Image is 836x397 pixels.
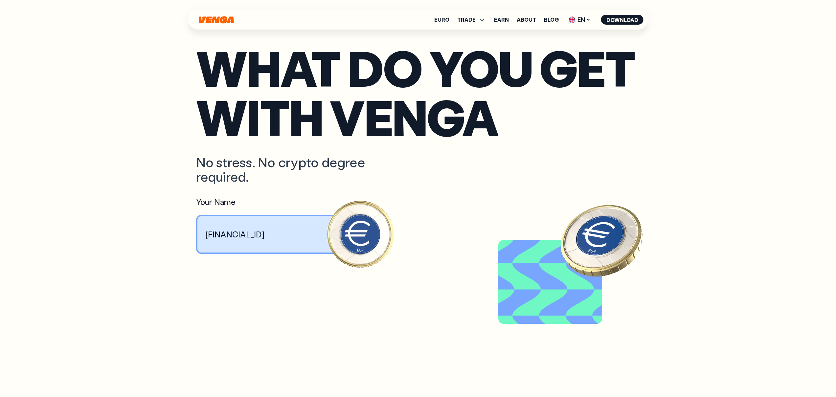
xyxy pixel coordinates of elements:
[567,14,593,25] span: EN
[196,197,360,207] div: Your Name
[457,16,486,24] span: TRADE
[601,15,644,25] button: Download
[205,229,265,239] p: [FINANCIAL_ID]
[198,16,235,24] svg: Home
[457,17,476,22] span: TRADE
[501,243,599,321] video: Video background
[196,155,404,184] p: No stress. No crypto degree required.
[434,17,449,22] a: Euro
[494,17,509,22] a: Earn
[196,43,640,142] p: WHAT DO YOU GET WITH VENGA
[517,17,536,22] a: About
[544,17,559,22] a: Blog
[325,199,395,269] img: Euro coin
[569,16,576,23] img: flag-uk
[553,191,651,289] img: EURO coin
